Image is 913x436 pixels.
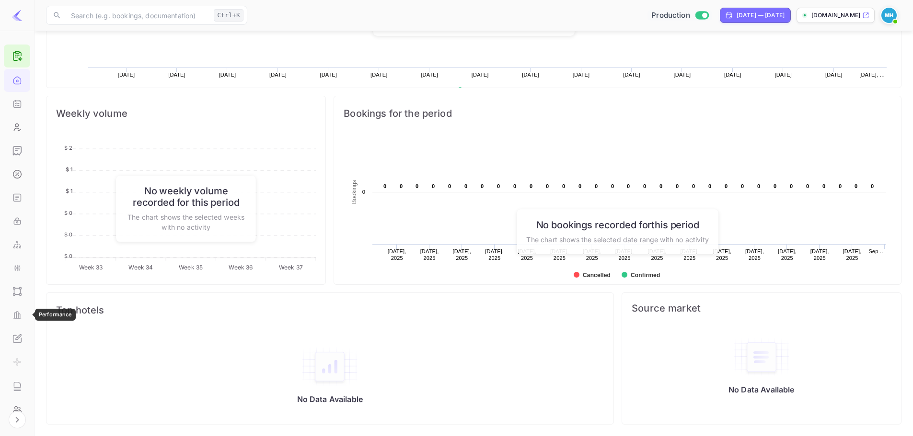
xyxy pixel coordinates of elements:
[351,180,358,204] text: Bookings
[623,72,640,78] text: [DATE]
[4,116,30,138] a: Customers
[659,183,662,189] text: 0
[741,183,744,189] text: 0
[811,11,860,20] p: [DOMAIN_NAME]
[825,72,843,78] text: [DATE]
[4,139,30,161] a: Earnings
[724,72,741,78] text: [DATE]
[611,183,614,189] text: 0
[432,183,435,189] text: 0
[632,302,891,314] span: Source market
[179,264,203,271] tspan: Week 35
[448,183,451,189] text: 0
[775,72,792,78] text: [DATE]
[778,248,797,261] text: [DATE], 2025
[472,72,489,78] text: [DATE]
[370,72,388,78] text: [DATE]
[583,272,611,279] text: Cancelled
[466,87,491,94] text: Revenue
[279,264,303,271] tspan: Week 37
[388,248,406,261] text: [DATE], 2025
[320,72,337,78] text: [DATE]
[676,183,679,189] text: 0
[485,248,504,261] text: [DATE], 2025
[229,264,253,271] tspan: Week 36
[745,248,764,261] text: [DATE], 2025
[118,72,135,78] text: [DATE]
[4,257,30,279] a: Integrations
[168,72,185,78] text: [DATE]
[692,183,695,189] text: 0
[595,183,598,189] text: 0
[383,183,386,189] text: 0
[421,72,438,78] text: [DATE]
[297,394,363,404] p: No Data Available
[643,183,646,189] text: 0
[4,398,30,420] a: Team management
[12,10,23,21] img: LiteAPI
[674,72,691,78] text: [DATE]
[79,264,103,271] tspan: Week 33
[573,72,590,78] text: [DATE]
[4,233,30,255] a: Webhooks
[881,8,897,23] img: Michael Haddad
[214,9,243,22] div: Ctrl+K
[526,219,708,230] h6: No bookings recorded for this period
[725,183,728,189] text: 0
[4,210,30,232] a: API Keys
[526,234,708,244] p: The chart shows the selected date range with no activity
[839,183,842,189] text: 0
[562,183,565,189] text: 0
[453,248,472,261] text: [DATE], 2025
[737,11,785,20] div: [DATE] — [DATE]
[822,183,825,189] text: 0
[530,183,532,189] text: 0
[66,166,72,173] tspan: $ 1
[578,183,581,189] text: 0
[757,183,760,189] text: 0
[871,183,874,189] text: 0
[647,10,712,21] div: Switch to Sandbox mode
[128,264,153,271] tspan: Week 34
[362,189,365,195] text: 0
[843,248,862,261] text: [DATE], 2025
[64,145,72,151] tspan: $ 2
[733,337,790,377] img: empty-state-table.svg
[627,183,630,189] text: 0
[713,248,732,261] text: [DATE], 2025
[4,303,30,325] a: Performance
[269,72,287,78] text: [DATE]
[66,188,72,194] tspan: $ 1
[344,106,891,121] span: Bookings for the period
[4,186,30,208] a: API docs and SDKs
[774,183,776,189] text: 0
[481,183,484,189] text: 0
[513,183,516,189] text: 0
[9,411,26,428] button: Expand navigation
[806,183,809,189] text: 0
[708,183,711,189] text: 0
[4,327,30,349] a: Whitelabel
[859,72,885,78] text: [DATE], …
[869,248,885,254] text: Sep …
[35,309,76,321] div: Performance
[126,212,246,232] p: The chart shows the selected weeks with no activity
[4,69,30,91] a: Home
[855,183,857,189] text: 0
[651,10,690,21] span: Production
[464,183,467,189] text: 0
[4,163,30,185] a: Commission
[64,231,72,238] tspan: $ 0
[56,302,604,318] span: Top hotels
[728,385,795,394] p: No Data Available
[56,106,316,121] span: Weekly volume
[4,375,30,397] a: API Logs
[631,272,660,279] text: Confirmed
[810,248,829,261] text: [DATE], 2025
[64,253,72,259] tspan: $ 0
[790,183,793,189] text: 0
[126,185,246,208] h6: No weekly volume recorded for this period
[400,183,403,189] text: 0
[219,72,236,78] text: [DATE]
[301,347,358,387] img: empty-state-table2.svg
